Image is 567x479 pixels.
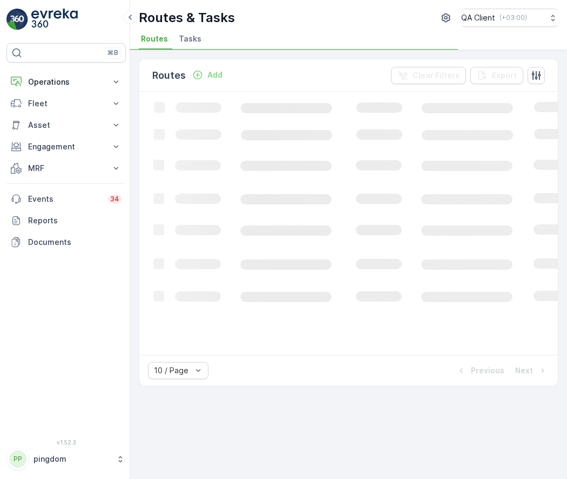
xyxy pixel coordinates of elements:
[6,188,126,210] a: Events34
[28,163,104,174] p: MRF
[9,450,26,468] div: PP
[28,215,122,226] p: Reports
[6,71,126,93] button: Operations
[28,194,102,204] p: Events
[461,9,558,27] button: QA Client(+03:00)
[110,195,119,203] p: 34
[28,237,122,248] p: Documents
[28,120,104,131] p: Asset
[31,9,78,30] img: logo_light-DOdMpM7g.png
[470,67,523,84] button: Export
[188,69,227,81] button: Add
[152,68,186,83] p: Routes
[179,33,201,44] span: Tasks
[514,364,549,377] button: Next
[6,93,126,114] button: Fleet
[515,365,533,376] p: Next
[6,448,126,470] button: PPpingdom
[455,364,505,377] button: Previous
[492,70,517,81] p: Export
[471,365,504,376] p: Previous
[6,210,126,231] a: Reports
[413,70,460,81] p: Clear Filters
[6,158,126,179] button: MRF
[28,98,104,109] p: Fleet
[207,70,222,80] p: Add
[33,454,111,464] p: pingdom
[28,141,104,152] p: Engagement
[107,49,118,57] p: ⌘B
[6,439,126,446] span: v 1.52.3
[461,12,495,23] p: QA Client
[28,77,104,87] p: Operations
[6,136,126,158] button: Engagement
[139,9,235,26] p: Routes & Tasks
[500,13,527,22] p: ( +03:00 )
[6,114,126,136] button: Asset
[6,231,126,253] a: Documents
[141,33,168,44] span: Routes
[6,9,28,30] img: logo
[391,67,466,84] button: Clear Filters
